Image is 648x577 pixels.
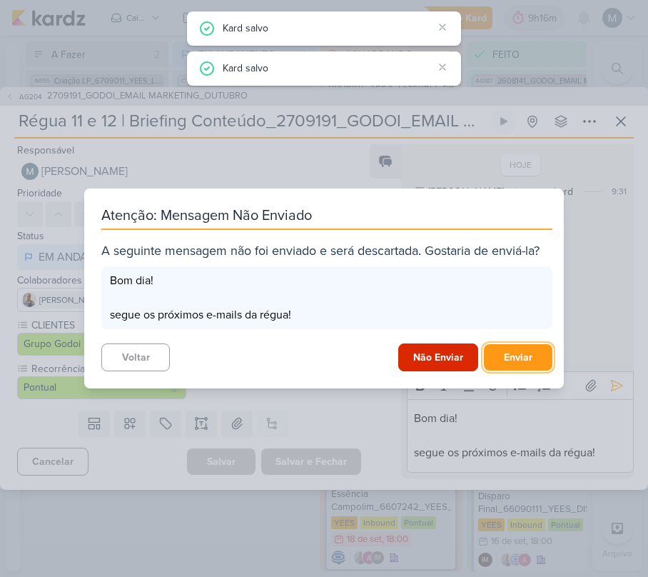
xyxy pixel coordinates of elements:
div: Kard salvo [223,20,432,36]
div: A seguinte mensagem não foi enviado e será descartada. Gostaria de enviá-la? [101,241,552,261]
div: Atenção: Mensagem Não Enviado [101,206,552,230]
div: Kard salvo [223,60,432,76]
button: Enviar [484,344,552,371]
p: segue os próximos e-mails da régua! [110,306,544,323]
p: Bom dia! [110,272,544,289]
button: Não Enviar [398,343,478,371]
